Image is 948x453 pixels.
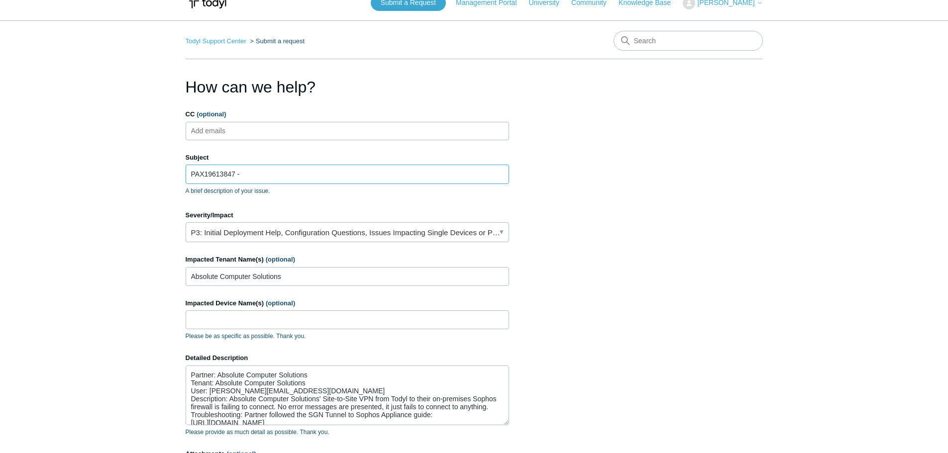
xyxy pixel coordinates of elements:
label: Detailed Description [186,353,509,363]
h1: How can we help? [186,75,509,99]
input: Search [614,31,763,51]
input: Add emails [187,123,246,138]
label: Severity/Impact [186,210,509,220]
a: Todyl Support Center [186,37,246,45]
p: A brief description of your issue. [186,186,509,195]
a: P3: Initial Deployment Help, Configuration Questions, Issues Impacting Single Devices or Past Out... [186,222,509,242]
label: Impacted Device Name(s) [186,298,509,308]
span: (optional) [197,110,226,118]
p: Please provide as much detail as possible. Thank you. [186,428,509,437]
label: Subject [186,153,509,163]
span: (optional) [266,256,295,263]
span: (optional) [266,299,295,307]
li: Submit a request [248,37,305,45]
label: CC [186,109,509,119]
li: Todyl Support Center [186,37,248,45]
label: Impacted Tenant Name(s) [186,255,509,265]
p: Please be as specific as possible. Thank you. [186,332,509,341]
